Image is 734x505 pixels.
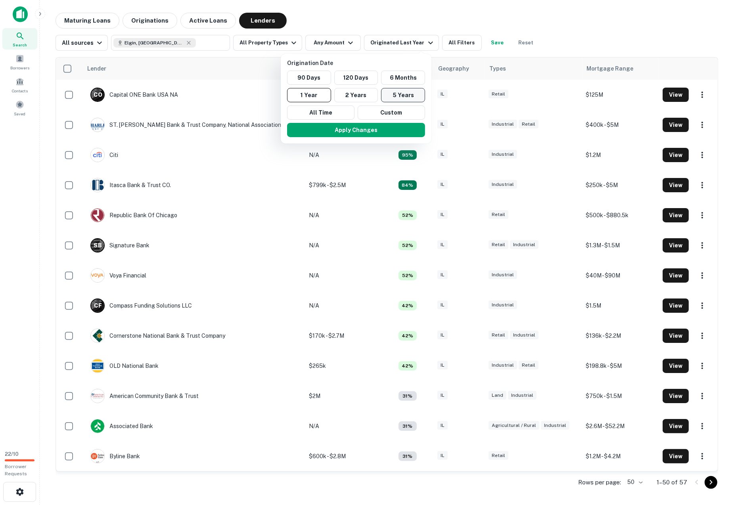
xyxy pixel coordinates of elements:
button: All Time [287,105,355,120]
p: Origination Date [287,59,428,67]
button: 120 Days [334,71,378,85]
button: 90 Days [287,71,331,85]
button: 1 Year [287,88,331,102]
iframe: Chat Widget [694,442,734,480]
button: 5 Years [381,88,425,102]
button: Custom [358,105,425,120]
button: 6 Months [381,71,425,85]
button: Apply Changes [287,123,425,137]
button: 2 Years [334,88,378,102]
